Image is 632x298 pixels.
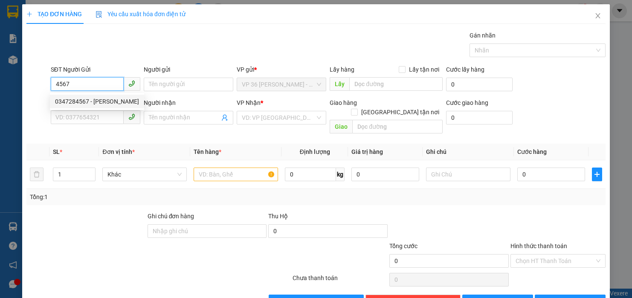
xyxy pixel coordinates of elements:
span: Cước hàng [517,148,547,155]
span: SL [53,148,60,155]
span: Lấy [330,77,349,91]
img: icon [96,11,102,18]
th: Ghi chú [423,144,514,160]
div: Tổng: 1 [30,192,244,202]
div: VP gửi [237,65,326,74]
span: [GEOGRAPHIC_DATA] tận nơi [358,107,443,117]
label: Hình thức thanh toán [510,243,567,249]
input: Cước lấy hàng [446,78,513,91]
input: VD: Bàn, Ghế [194,168,278,181]
input: Cước giao hàng [446,111,513,124]
div: Người nhận [144,98,233,107]
span: close [594,12,601,19]
label: Cước giao hàng [446,99,488,106]
span: phone [128,80,135,87]
span: Tên hàng [194,148,221,155]
span: TẠO ĐƠN HÀNG [26,11,82,17]
span: Giao [330,120,352,133]
span: Khác [107,168,182,181]
input: 0 [351,168,419,181]
span: VP 36 Lê Thành Duy - Bà Rịa [242,78,321,91]
span: Lấy hàng [330,66,354,73]
input: Ghi chú đơn hàng [148,224,267,238]
label: Ghi chú đơn hàng [148,213,194,220]
span: Giao hàng [330,99,357,106]
div: Người gửi [144,65,233,74]
div: SĐT Người Gửi [51,65,140,74]
span: user-add [221,114,228,121]
span: kg [336,168,345,181]
span: Thu Hộ [268,213,288,220]
span: Lấy tận nơi [406,65,443,74]
span: plus [592,171,602,178]
div: Chưa thanh toán [292,273,388,288]
input: Dọc đường [349,77,443,91]
input: Dọc đường [352,120,443,133]
button: plus [592,168,602,181]
button: Close [586,4,610,28]
label: Gán nhãn [470,32,496,39]
span: Định lượng [300,148,330,155]
input: Ghi Chú [426,168,510,181]
span: Tổng cước [389,243,417,249]
span: plus [26,11,32,17]
span: Giá trị hàng [351,148,383,155]
span: Yêu cầu xuất hóa đơn điện tử [96,11,186,17]
div: 0347284567 - [PERSON_NAME] [55,97,139,106]
span: Đơn vị tính [102,148,134,155]
button: delete [30,168,43,181]
label: Cước lấy hàng [446,66,484,73]
div: 0347284567 - ANH HIẾU [50,95,144,108]
span: VP Nhận [237,99,261,106]
span: phone [128,113,135,120]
